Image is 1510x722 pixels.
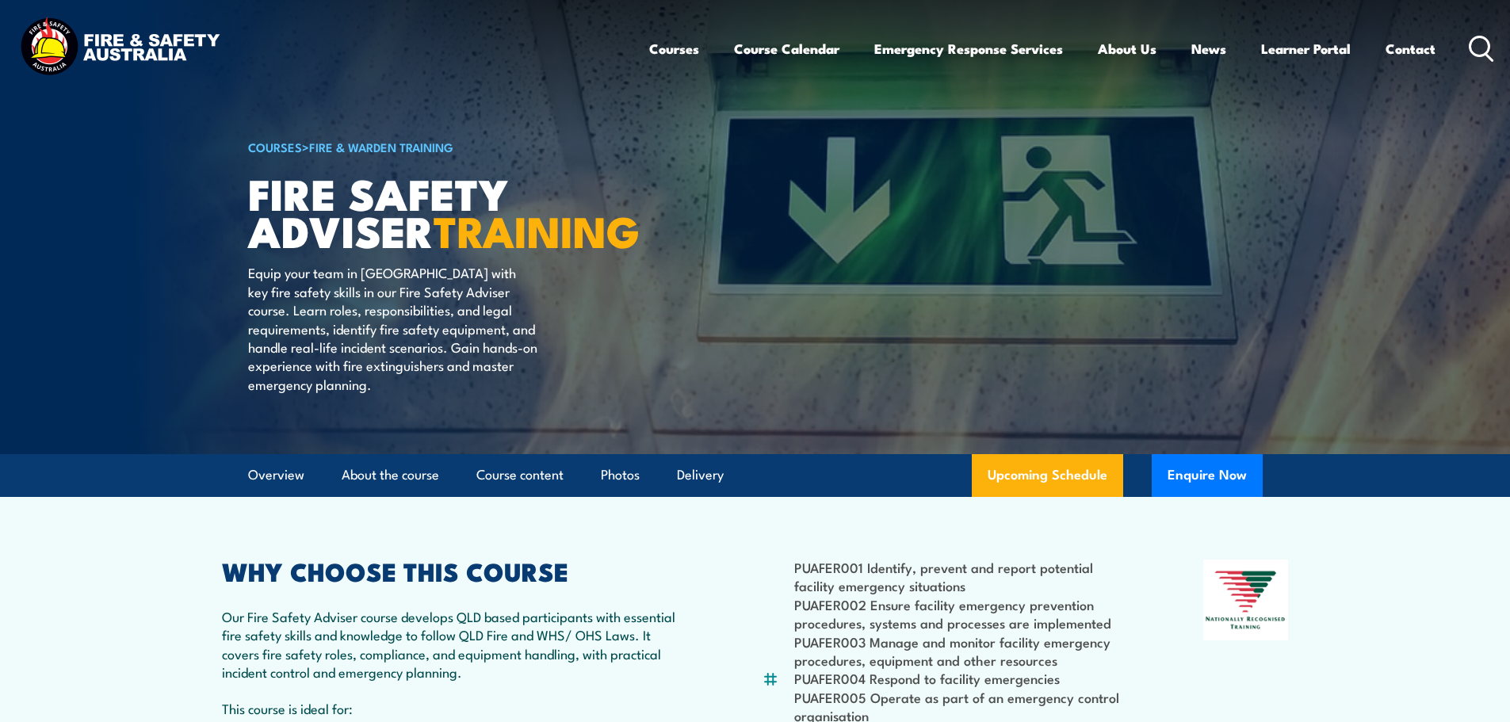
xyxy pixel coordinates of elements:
[1191,28,1226,70] a: News
[677,454,724,496] a: Delivery
[1386,28,1435,70] a: Contact
[601,454,640,496] a: Photos
[794,595,1126,632] li: PUAFER002 Ensure facility emergency prevention procedures, systems and processes are implemented
[972,454,1123,497] a: Upcoming Schedule
[222,699,685,717] p: This course is ideal for:
[434,197,640,262] strong: TRAINING
[248,138,302,155] a: COURSES
[222,607,685,682] p: Our Fire Safety Adviser course develops QLD based participants with essential fire safety skills ...
[649,28,699,70] a: Courses
[874,28,1063,70] a: Emergency Response Services
[222,560,685,582] h2: WHY CHOOSE THIS COURSE
[1261,28,1351,70] a: Learner Portal
[794,669,1126,687] li: PUAFER004 Respond to facility emergencies
[1152,454,1263,497] button: Enquire Now
[1203,560,1289,640] img: Nationally Recognised Training logo.
[476,454,564,496] a: Course content
[1098,28,1156,70] a: About Us
[794,558,1126,595] li: PUAFER001 Identify, prevent and report potential facility emergency situations
[309,138,453,155] a: Fire & Warden Training
[248,263,537,393] p: Equip your team in [GEOGRAPHIC_DATA] with key fire safety skills in our Fire Safety Adviser cours...
[248,137,640,156] h6: >
[248,454,304,496] a: Overview
[794,632,1126,670] li: PUAFER003 Manage and monitor facility emergency procedures, equipment and other resources
[342,454,439,496] a: About the course
[734,28,839,70] a: Course Calendar
[248,174,640,248] h1: FIRE SAFETY ADVISER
